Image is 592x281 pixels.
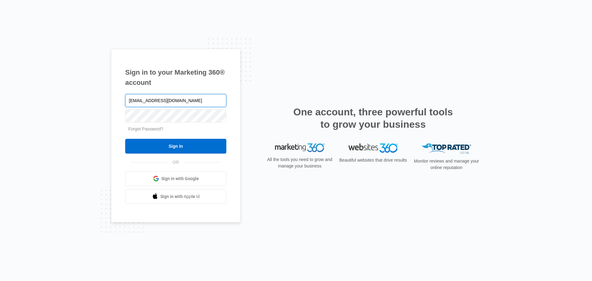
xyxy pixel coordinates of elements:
a: Forgot Password? [128,126,163,131]
span: OR [168,159,183,166]
p: All the tools you need to grow and manage your business [265,156,334,169]
img: Top Rated Local [422,143,471,154]
h2: One account, three powerful tools to grow your business [291,106,455,130]
p: Monitor reviews and manage your online reputation [412,158,481,171]
a: Sign in with Apple Id [125,189,226,204]
img: Marketing 360 [275,143,324,152]
a: Sign in with Google [125,171,226,186]
p: Beautiful websites that drive results [339,157,408,163]
span: Sign in with Google [161,176,199,182]
input: Sign In [125,139,226,154]
span: Sign in with Apple Id [160,193,200,200]
input: Email [125,94,226,107]
img: Websites 360 [348,143,398,152]
h1: Sign in to your Marketing 360® account [125,67,226,88]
